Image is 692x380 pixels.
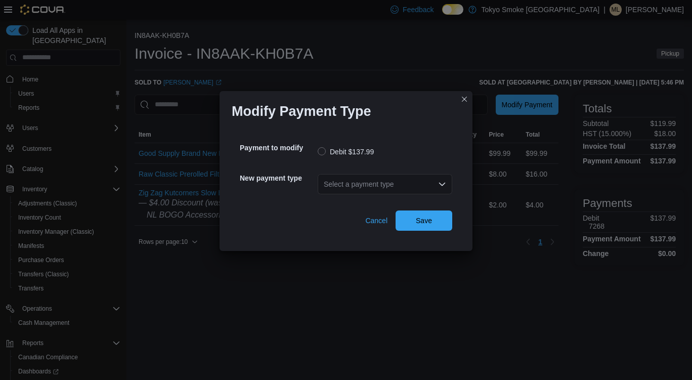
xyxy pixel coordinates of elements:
input: Accessible screen reader label [324,178,325,190]
span: Save [416,216,432,226]
span: Cancel [365,216,387,226]
button: Closes this modal window [458,93,470,105]
label: Debit $137.99 [318,146,374,158]
button: Cancel [361,210,392,231]
button: Open list of options [438,180,446,188]
h5: Payment to modify [240,138,316,158]
h1: Modify Payment Type [232,103,371,119]
h5: New payment type [240,168,316,188]
button: Save [396,210,452,231]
